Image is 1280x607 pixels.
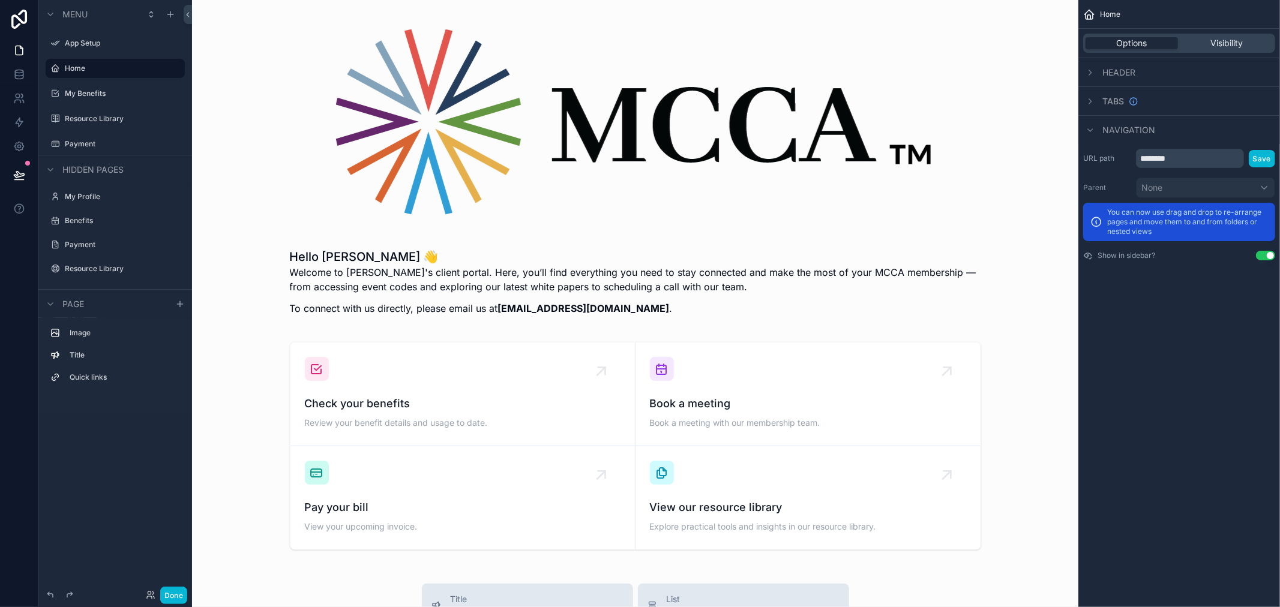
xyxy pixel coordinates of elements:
[160,587,187,604] button: Done
[1083,183,1131,193] label: Parent
[1249,150,1275,167] button: Save
[62,298,84,310] span: Page
[1210,37,1243,49] span: Visibility
[65,240,182,250] label: Payment
[1102,124,1155,136] span: Navigation
[1098,251,1155,260] label: Show in sidebar?
[70,350,180,360] label: Title
[65,139,182,149] label: Payment
[70,328,180,338] label: Image
[38,318,192,399] div: scrollable content
[65,264,182,274] label: Resource Library
[65,64,178,73] label: Home
[65,216,182,226] label: Benefits
[65,114,182,124] label: Resource Library
[62,164,124,176] span: Hidden pages
[1107,208,1268,236] p: You can now use drag and drop to re-arrange pages and move them to and from folders or nested views
[1136,178,1275,198] button: None
[1117,37,1147,49] span: Options
[70,372,180,382] label: Quick links
[65,192,182,202] label: My Profile
[62,8,88,20] span: Menu
[65,38,182,48] label: App Setup
[1102,67,1135,79] span: Header
[451,593,525,605] span: Title
[1102,95,1124,107] span: Tabs
[1141,182,1162,194] span: None
[667,593,770,605] span: List
[1100,10,1120,19] span: Home
[1083,154,1131,163] label: URL path
[65,89,182,98] label: My Benefits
